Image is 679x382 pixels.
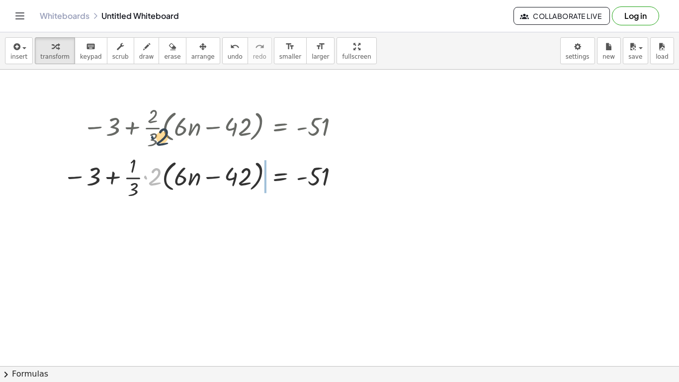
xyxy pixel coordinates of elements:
[628,53,642,60] span: save
[650,37,674,64] button: load
[522,11,601,20] span: Collaborate Live
[312,53,329,60] span: larger
[560,37,595,64] button: settings
[513,7,610,25] button: Collaborate Live
[40,11,89,21] a: Whiteboards
[134,37,160,64] button: draw
[316,41,325,53] i: format_size
[222,37,248,64] button: undoundo
[35,37,75,64] button: transform
[12,8,28,24] button: Toggle navigation
[164,53,180,60] span: erase
[80,53,102,60] span: keypad
[228,53,243,60] span: undo
[623,37,648,64] button: save
[566,53,590,60] span: settings
[139,53,154,60] span: draw
[656,53,669,60] span: load
[285,41,295,53] i: format_size
[279,53,301,60] span: smaller
[602,53,615,60] span: new
[5,37,33,64] button: insert
[248,37,272,64] button: redoredo
[612,6,659,25] button: Log in
[10,53,27,60] span: insert
[191,53,215,60] span: arrange
[40,53,70,60] span: transform
[597,37,621,64] button: new
[86,41,95,53] i: keyboard
[112,53,129,60] span: scrub
[337,37,376,64] button: fullscreen
[253,53,266,60] span: redo
[159,37,186,64] button: erase
[186,37,220,64] button: arrange
[274,37,307,64] button: format_sizesmaller
[107,37,134,64] button: scrub
[230,41,240,53] i: undo
[255,41,264,53] i: redo
[306,37,335,64] button: format_sizelarger
[75,37,107,64] button: keyboardkeypad
[342,53,371,60] span: fullscreen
